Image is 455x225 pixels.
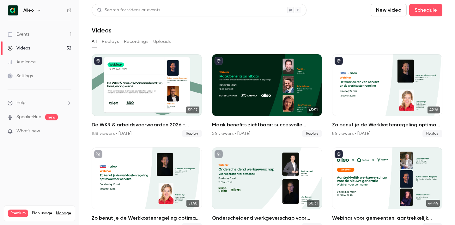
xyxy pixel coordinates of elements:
[332,54,442,137] a: 47:26Zo benut je de Werkkostenregeling optimaal voor benefits86 viewers • [DATE]Replay
[332,54,442,137] li: Zo benut je de Werkkostenregeling optimaal voor benefits
[92,4,442,221] section: Videos
[212,54,322,137] a: 45:51Maak benefits zichtbaar: succesvolle arbeidsvoorwaarden communicatie in de praktijk56 viewer...
[186,107,199,113] span: 55:57
[56,211,71,216] a: Manage
[16,128,40,135] span: What's new
[215,150,223,158] button: unpublished
[212,214,322,222] h2: Onderscheidend werkgeverschap voor operationeel personeel
[8,210,28,217] span: Premium
[8,45,30,51] div: Videos
[215,57,223,65] button: published
[16,100,26,106] span: Help
[92,121,202,129] h2: De WKR & arbeidsvoorwaarden 2026 - [DATE] editie
[409,4,442,16] button: Schedule
[332,130,370,137] div: 86 viewers • [DATE]
[332,121,442,129] h2: Zo benut je de Werkkostenregeling optimaal voor benefits
[335,57,343,65] button: published
[426,200,440,207] span: 44:44
[302,130,322,137] span: Replay
[102,37,119,47] button: Replays
[92,26,112,34] h1: Videos
[94,57,102,65] button: published
[182,130,202,137] span: Replay
[422,130,442,137] span: Replay
[92,37,97,47] button: All
[371,4,407,16] button: New video
[16,114,41,120] a: SpeakerHub
[23,7,34,14] h6: Alleo
[212,54,322,137] li: Maak benefits zichtbaar: succesvolle arbeidsvoorwaarden communicatie in de praktijk
[92,54,202,137] li: De WKR & arbeidsvoorwaarden 2026 - Prinsjesdag editie
[307,200,319,207] span: 50:31
[92,214,202,222] h2: Zo benut je de Werkkostenregeling optimaal voor benefits
[92,130,131,137] div: 188 viewers • [DATE]
[335,150,343,158] button: published
[124,37,148,47] button: Recordings
[186,200,199,207] span: 51:40
[212,130,250,137] div: 56 viewers • [DATE]
[92,54,202,137] a: 55:57De WKR & arbeidsvoorwaarden 2026 - [DATE] editie188 viewers • [DATE]Replay
[8,73,33,79] div: Settings
[8,100,71,106] li: help-dropdown-opener
[8,31,29,37] div: Events
[307,107,319,113] span: 45:51
[332,214,442,222] h2: Webinar voor gemeenten: aantrekkelijk werkgeverschap voor de nieuwe generatie
[97,7,160,14] div: Search for videos or events
[153,37,171,47] button: Uploads
[45,114,58,120] span: new
[8,5,18,15] img: Alleo
[94,150,102,158] button: unpublished
[64,129,71,134] iframe: Noticeable Trigger
[32,211,52,216] span: Plan usage
[8,59,36,65] div: Audience
[428,107,440,113] span: 47:26
[212,121,322,129] h2: Maak benefits zichtbaar: succesvolle arbeidsvoorwaarden communicatie in de praktijk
